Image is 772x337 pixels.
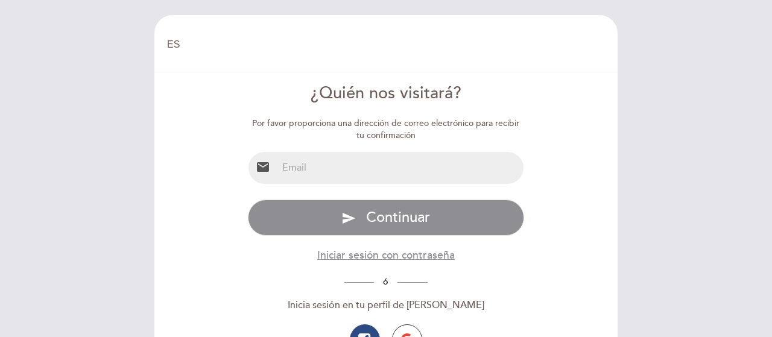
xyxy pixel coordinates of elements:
button: Iniciar sesión con contraseña [317,248,455,263]
div: Por favor proporciona una dirección de correo electrónico para recibir tu confirmación [248,118,525,142]
i: send [341,211,356,225]
span: ó [374,277,397,287]
span: Continuar [366,209,430,226]
div: ¿Quién nos visitará? [248,82,525,106]
input: Email [277,152,524,184]
div: Inicia sesión en tu perfil de [PERSON_NAME] [248,298,525,312]
button: send Continuar [248,200,525,236]
i: email [256,160,270,174]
